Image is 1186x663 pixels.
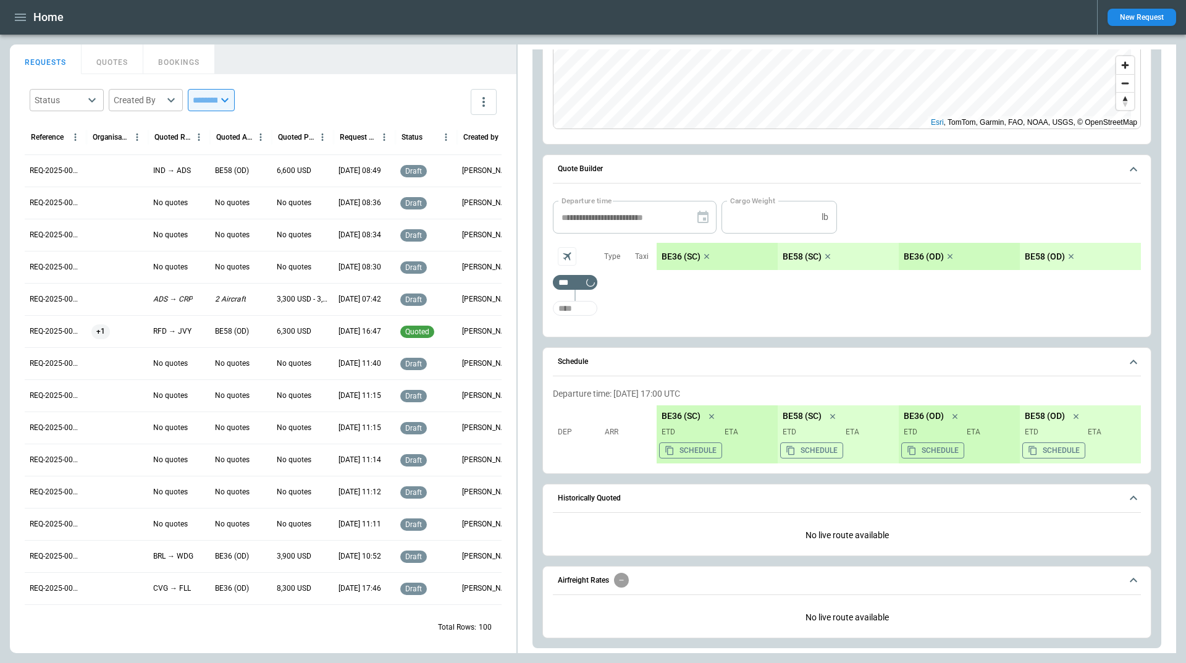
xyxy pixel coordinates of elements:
[1022,442,1085,458] button: Copy the aircraft schedule to your clipboard
[822,212,828,222] p: lb
[783,427,836,437] p: ETD
[403,295,424,304] span: draft
[30,391,82,401] p: REQ-2025-000288
[479,622,492,633] p: 100
[558,165,603,173] h6: Quote Builder
[277,230,311,240] p: No quotes
[462,551,514,562] p: George O'Bryan
[657,405,1141,463] div: scrollable content
[339,423,381,433] p: 09/17/2025 11:15
[841,427,894,437] p: ETA
[35,94,84,106] div: Status
[500,129,516,145] button: Created by column menu
[67,129,83,145] button: Reference column menu
[553,567,1141,595] button: Airfreight Rates
[30,551,82,562] p: REQ-2025-000283
[215,551,249,562] p: BE36 (OD)
[403,585,424,593] span: draft
[605,427,648,437] p: Arr
[403,231,424,240] span: draft
[30,294,82,305] p: REQ-2025-000291
[904,427,957,437] p: ETD
[553,155,1141,184] button: Quote Builder
[553,384,1141,468] div: Schedule
[339,262,381,272] p: 09/22/2025 08:30
[30,198,82,208] p: REQ-2025-000294
[30,487,82,497] p: REQ-2025-000285
[403,327,432,336] span: quoted
[215,166,249,176] p: BE58 (OD)
[30,230,82,240] p: REQ-2025-000293
[215,455,250,465] p: No quotes
[277,294,329,305] p: 3,300 USD - 3,700 USD
[403,263,424,272] span: draft
[462,326,514,337] p: Ben Gundermann
[153,262,188,272] p: No quotes
[376,129,392,145] button: Request Created At (UTC-05:00) column menu
[215,423,250,433] p: No quotes
[462,583,514,594] p: Ben Gundermann
[558,358,588,366] h6: Schedule
[215,262,250,272] p: No quotes
[403,520,424,529] span: draft
[553,348,1141,376] button: Schedule
[1025,427,1078,437] p: ETD
[438,129,454,145] button: Status column menu
[462,519,514,530] p: Ben Gundermann
[901,442,964,458] button: Copy the aircraft schedule to your clipboard
[471,89,497,115] button: more
[463,133,498,141] div: Created by
[339,166,381,176] p: 09/22/2025 08:49
[553,520,1141,551] div: Historically Quoted
[558,576,609,585] h6: Airfreight Rates
[277,166,311,176] p: 6,600 USD
[462,423,514,433] p: Ben Gundermann
[403,392,424,400] span: draft
[339,487,381,497] p: 09/17/2025 11:12
[153,391,188,401] p: No quotes
[462,294,514,305] p: Cady Howell
[339,294,381,305] p: 09/22/2025 07:42
[215,358,250,369] p: No quotes
[553,275,597,290] div: Too short
[657,243,1141,270] div: scrollable content
[253,129,269,145] button: Quoted Aircraft column menu
[277,198,311,208] p: No quotes
[561,195,612,206] label: Departure time
[277,487,311,497] p: No quotes
[277,455,311,465] p: No quotes
[462,262,514,272] p: Cady Howell
[30,262,82,272] p: REQ-2025-000292
[931,116,1137,129] div: , TomTom, Garmin, FAO, NOAA, USGS, © OpenStreetMap
[780,442,843,458] button: Copy the aircraft schedule to your clipboard
[339,326,381,337] p: 09/17/2025 16:47
[277,423,311,433] p: No quotes
[215,326,249,337] p: BE58 (OD)
[153,455,188,465] p: No quotes
[215,294,246,305] p: 2 Aircraft
[462,455,514,465] p: Ben Gundermann
[553,389,1141,399] p: Departure time: [DATE] 17:00 UTC
[339,455,381,465] p: 09/17/2025 11:14
[277,551,311,562] p: 3,900 USD
[154,133,191,141] div: Quoted Route
[783,251,822,262] p: BE58 (SC)
[30,166,82,176] p: REQ-2025-000295
[730,195,775,206] label: Cargo Weight
[215,230,250,240] p: No quotes
[30,326,82,337] p: REQ-2025-000290
[93,133,129,141] div: Organisation
[153,423,188,433] p: No quotes
[339,358,381,369] p: 09/17/2025 11:40
[31,133,64,141] div: Reference
[553,301,597,316] div: Too short
[635,251,649,262] p: Taxi
[931,118,944,127] a: Esri
[402,133,423,141] div: Status
[277,583,311,594] p: 8,300 USD
[659,442,722,458] button: Copy the aircraft schedule to your clipboard
[114,94,163,106] div: Created By
[30,358,82,369] p: REQ-2025-000289
[339,551,381,562] p: 09/17/2025 10:52
[553,602,1141,633] div: Airfreight Rates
